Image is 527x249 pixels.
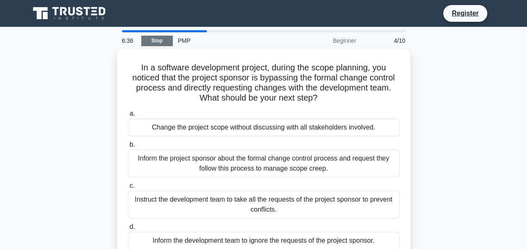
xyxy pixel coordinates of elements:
div: Inform the project sponsor about the formal change control process and request they follow this p... [128,150,400,177]
div: Beginner [288,32,361,49]
div: Instruct the development team to take all the requests of the project sponsor to prevent conflicts. [128,191,400,218]
h5: In a software development project, during the scope planning, you noticed that the project sponso... [127,62,400,104]
span: a. [130,110,135,117]
div: PMP [173,32,288,49]
div: Change the project scope without discussing with all stakeholders involved. [128,119,400,136]
a: Register [447,8,483,18]
span: b. [130,141,135,148]
div: 4/10 [361,32,410,49]
span: d. [130,223,135,230]
a: Stop [141,36,173,46]
div: 6:36 [117,32,141,49]
span: c. [130,182,135,189]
